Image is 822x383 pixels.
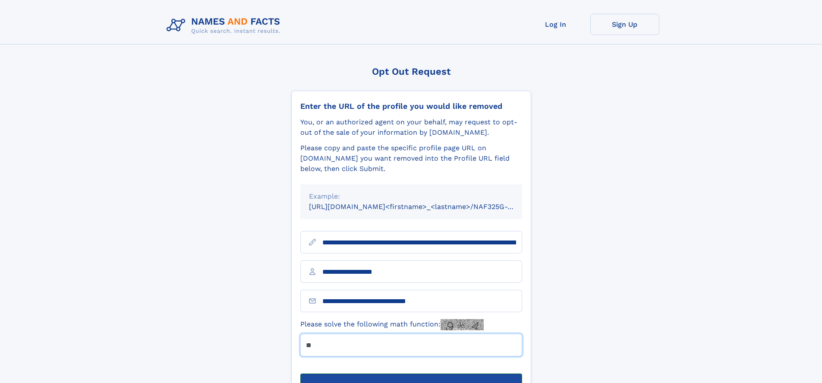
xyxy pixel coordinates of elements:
[300,101,522,111] div: Enter the URL of the profile you would like removed
[300,319,484,330] label: Please solve the following math function:
[163,14,287,37] img: Logo Names and Facts
[291,66,531,77] div: Opt Out Request
[590,14,659,35] a: Sign Up
[300,143,522,174] div: Please copy and paste the specific profile page URL on [DOMAIN_NAME] you want removed into the Pr...
[309,191,513,202] div: Example:
[521,14,590,35] a: Log In
[300,117,522,138] div: You, or an authorized agent on your behalf, may request to opt-out of the sale of your informatio...
[309,203,539,211] small: [URL][DOMAIN_NAME]<firstname>_<lastname>/NAF325G-xxxxxxxx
